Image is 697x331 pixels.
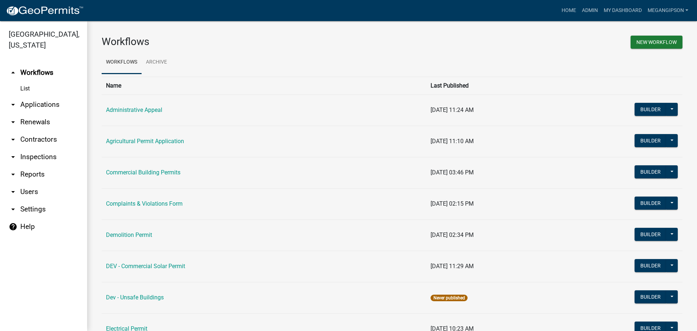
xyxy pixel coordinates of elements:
a: DEV - Commercial Solar Permit [106,263,185,270]
button: Builder [635,103,667,116]
a: Complaints & Violations Form [106,200,183,207]
span: Never published [431,295,467,301]
button: Builder [635,290,667,303]
button: Builder [635,134,667,147]
i: arrow_drop_down [9,153,17,161]
span: [DATE] 11:29 AM [431,263,474,270]
span: [DATE] 02:34 PM [431,231,474,238]
button: Builder [635,228,667,241]
i: help [9,222,17,231]
span: [DATE] 11:10 AM [431,138,474,145]
button: Builder [635,259,667,272]
a: Dev - Unsafe Buildings [106,294,164,301]
span: [DATE] 11:24 AM [431,106,474,113]
a: megangipson [645,4,691,17]
i: arrow_drop_down [9,205,17,214]
i: arrow_drop_down [9,170,17,179]
i: arrow_drop_down [9,118,17,126]
button: Builder [635,165,667,178]
a: Administrative Appeal [106,106,162,113]
button: Builder [635,197,667,210]
a: Workflows [102,51,142,74]
a: Commercial Building Permits [106,169,180,176]
a: Admin [579,4,601,17]
button: New Workflow [631,36,682,49]
i: arrow_drop_down [9,100,17,109]
i: arrow_drop_up [9,68,17,77]
a: My Dashboard [601,4,645,17]
span: [DATE] 03:46 PM [431,169,474,176]
i: arrow_drop_down [9,187,17,196]
a: Home [559,4,579,17]
a: Demolition Permit [106,231,152,238]
h3: Workflows [102,36,387,48]
a: Agricultural Permit Application [106,138,184,145]
span: [DATE] 02:15 PM [431,200,474,207]
i: arrow_drop_down [9,135,17,144]
th: Name [102,77,426,94]
th: Last Published [426,77,553,94]
a: Archive [142,51,171,74]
